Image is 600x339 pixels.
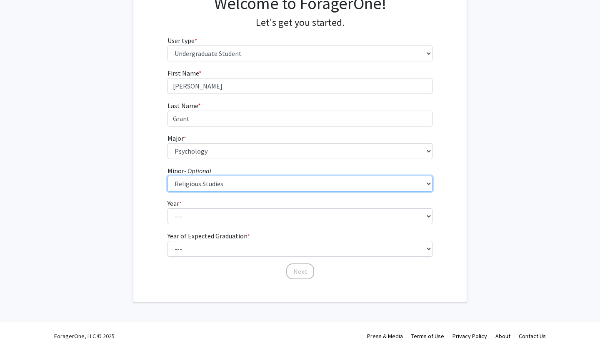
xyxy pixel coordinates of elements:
span: First Name [167,69,199,77]
iframe: Chat [6,301,35,333]
label: Year of Expected Graduation [167,231,250,241]
label: User type [167,35,197,46]
label: Minor [167,166,211,176]
span: Last Name [167,101,198,110]
i: - Optional [184,167,211,175]
button: Next [286,263,314,279]
label: Major [167,133,186,143]
h4: Let's get you started. [167,17,433,29]
label: Year [167,198,182,208]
